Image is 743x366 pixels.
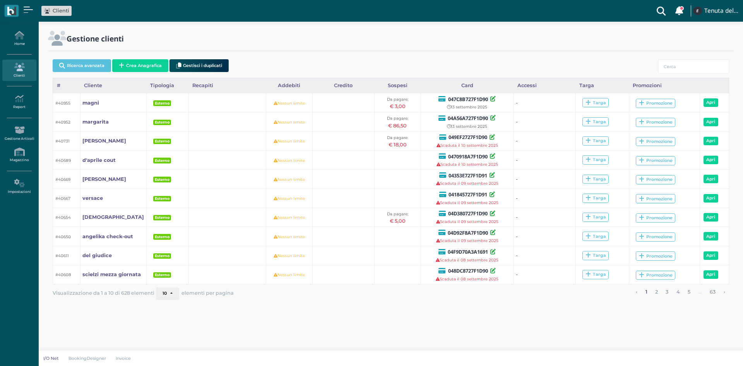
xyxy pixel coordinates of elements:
[585,157,606,163] div: Targa
[188,78,266,93] div: Recapiti
[449,172,487,179] b: 04353E727F1D91
[514,170,575,189] td: -
[585,100,606,106] div: Targa
[639,158,673,163] div: Promozione
[55,101,70,106] small: #40955
[639,100,673,106] div: Promozione
[53,7,69,14] span: Clienti
[82,138,126,144] b: [PERSON_NAME]
[155,158,169,163] b: Esterno
[274,234,305,239] small: Nessun limite
[449,134,487,141] b: 049EF2727F1D90
[374,78,421,93] div: Sospesi
[514,208,575,227] td: -
[55,177,70,182] small: #40669
[704,98,718,107] a: Apri
[658,59,729,74] input: Cerca
[155,139,169,143] b: Esterno
[274,253,305,258] small: Nessun limite
[585,253,606,258] div: Targa
[514,78,575,93] div: Accessi
[274,158,305,163] small: Nessun limite
[629,78,700,93] div: Promozioni
[155,254,169,258] b: Esterno
[169,59,229,72] button: Gestisci i duplicati
[155,120,169,124] b: Esterno
[82,176,126,182] b: [PERSON_NAME]
[146,78,188,93] div: Tipologia
[436,219,498,224] small: Scaduta il 09 settembre 2025
[643,287,650,297] a: alla pagina 1
[585,138,606,144] div: Targa
[639,253,673,259] div: Promozione
[639,119,673,125] div: Promozione
[585,234,606,239] div: Targa
[663,287,671,297] a: alla pagina 3
[53,59,111,72] button: Ricerca avanzata
[421,78,514,93] div: Card
[436,258,498,263] small: Scaduta il 08 settembre 2025
[274,272,305,277] small: Nessun limite
[2,176,36,197] a: Impostazioni
[448,96,488,103] b: 047C8B727F1D90
[82,119,109,125] b: margarita
[514,265,575,284] td: -
[436,277,498,282] small: Scaduta il 08 settembre 2025
[55,215,71,220] small: #40654
[639,177,673,182] div: Promozione
[387,116,408,121] small: Da pagare:
[82,271,141,277] b: scielzi mezza giornata
[449,191,487,198] b: 041845727F1D91
[55,196,70,201] small: #40667
[674,287,682,297] a: alla pagina 4
[514,93,575,112] td: -
[82,175,126,183] a: [PERSON_NAME]
[112,59,168,72] button: Crea Anagrafica
[707,287,718,297] a: alla pagina 63
[82,234,133,239] b: angelika check-out
[704,270,718,279] a: Apri
[585,195,606,201] div: Targa
[55,139,70,144] small: #40731
[82,118,109,125] a: margarita
[155,196,169,201] b: Esterno
[312,78,374,93] div: Credito
[514,151,575,170] td: -
[448,267,488,274] b: 048DC8727F1D90
[448,115,488,122] b: 04A56A727F1D90
[704,232,718,241] a: Apri
[704,118,718,126] a: Apri
[82,214,144,220] b: [DEMOGRAPHIC_DATA]
[82,252,112,259] a: del giudice
[274,120,305,125] small: Nessun limite
[448,248,488,255] b: 04F9D70A3A1691
[82,137,126,144] a: [PERSON_NAME]
[2,60,36,81] a: Clienti
[155,273,169,277] b: Esterno
[67,34,124,43] h2: Gestione clienti
[155,235,169,239] b: Esterno
[688,342,736,359] iframe: Help widget launcher
[55,253,69,258] small: #40611
[44,7,69,14] a: Clienti
[155,101,169,105] b: Esterno
[82,99,99,107] a: magni
[437,143,498,148] small: Scaduta il 10 settembre 2025
[274,196,305,201] small: Nessun limite
[80,78,146,93] div: Cliente
[704,137,718,145] a: Apri
[377,103,418,110] div: € 3,00
[82,271,141,278] a: scielzi mezza giornata
[514,112,575,131] td: -
[82,100,99,106] b: magni
[156,287,179,300] button: 10
[585,271,606,277] div: Targa
[55,272,71,277] small: #40608
[639,272,673,278] div: Promozione
[377,122,418,129] div: € 86,50
[692,2,738,20] a: ... Tenuta del Barco
[436,200,498,205] small: Scaduta il 09 settembre 2025
[653,287,661,297] a: alla pagina 2
[387,135,408,140] small: Da pagare:
[447,124,487,129] small: 13 settembre 2025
